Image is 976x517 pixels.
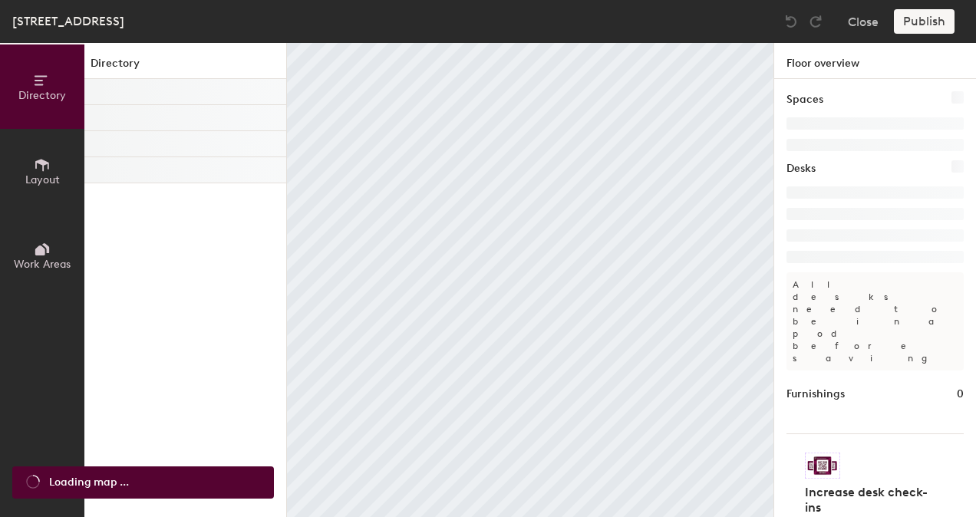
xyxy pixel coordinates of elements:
[808,14,823,29] img: Redo
[848,9,879,34] button: Close
[957,386,964,403] h1: 0
[84,55,286,79] h1: Directory
[786,91,823,108] h1: Spaces
[18,89,66,102] span: Directory
[786,272,964,370] p: All desks need to be in a pod before saving
[805,485,936,515] h4: Increase desk check-ins
[786,160,816,177] h1: Desks
[783,14,799,29] img: Undo
[14,258,71,271] span: Work Areas
[287,43,773,517] canvas: Map
[49,474,129,491] span: Loading map ...
[12,12,124,31] div: [STREET_ADDRESS]
[25,173,60,186] span: Layout
[786,386,845,403] h1: Furnishings
[774,43,976,79] h1: Floor overview
[805,453,840,479] img: Sticker logo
